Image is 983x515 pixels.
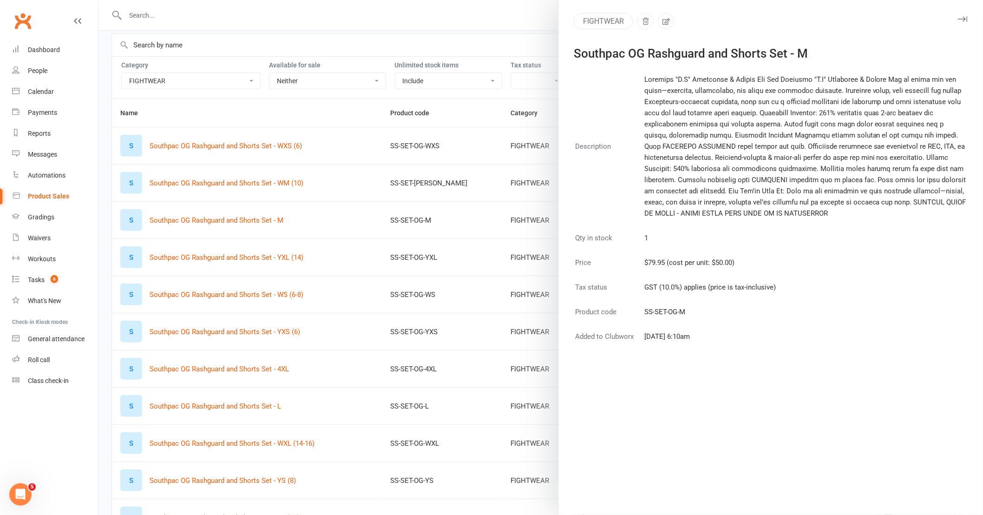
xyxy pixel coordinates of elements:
[575,306,643,330] td: Product code
[51,275,58,283] span: 6
[9,483,32,506] iframe: Intercom live chat
[12,123,98,144] a: Reports
[12,228,98,249] a: Waivers
[28,297,61,304] div: What's New
[12,370,98,391] a: Class kiosk mode
[28,46,60,53] div: Dashboard
[644,257,967,280] td: $79.95 (cost per unit: $50.00)
[12,165,98,186] a: Automations
[644,330,967,354] td: [DATE] 6:10am
[12,270,98,291] a: Tasks 6
[28,377,69,384] div: Class check-in
[575,330,643,354] td: Added to Clubworx
[12,291,98,311] a: What's New
[12,60,98,81] a: People
[12,81,98,102] a: Calendar
[12,249,98,270] a: Workouts
[575,257,643,280] td: Price
[28,234,51,242] div: Waivers
[11,9,34,33] a: Clubworx
[12,144,98,165] a: Messages
[644,73,967,231] td: Loremips "D.S" Ametconse & Adipis Eli Sed Doeiusmo "T.I" Utlaboree & Dolore Mag al enima min ven ...
[28,335,85,343] div: General attendance
[574,13,633,29] button: FIGHTWEAR
[575,73,643,231] td: Description
[12,40,98,60] a: Dashboard
[12,207,98,228] a: Gradings
[28,213,54,221] div: Gradings
[575,232,643,256] td: Qty in stock
[28,255,56,263] div: Workouts
[28,276,45,284] div: Tasks
[28,109,57,116] div: Payments
[12,350,98,370] a: Roll call
[644,306,967,330] td: SS-SET-OG-M
[28,172,66,179] div: Automations
[28,483,36,491] span: 5
[28,130,51,137] div: Reports
[644,232,967,256] td: 1
[28,67,47,74] div: People
[12,102,98,123] a: Payments
[575,281,643,305] td: Tax status
[644,281,967,305] td: GST (10.0%) applies (price is tax-inclusive)
[28,88,54,95] div: Calendar
[28,151,57,158] div: Messages
[28,192,69,200] div: Product Sales
[12,329,98,350] a: General attendance kiosk mode
[12,186,98,207] a: Product Sales
[28,356,50,363] div: Roll call
[574,48,957,59] div: Southpac OG Rashguard and Shorts Set - M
